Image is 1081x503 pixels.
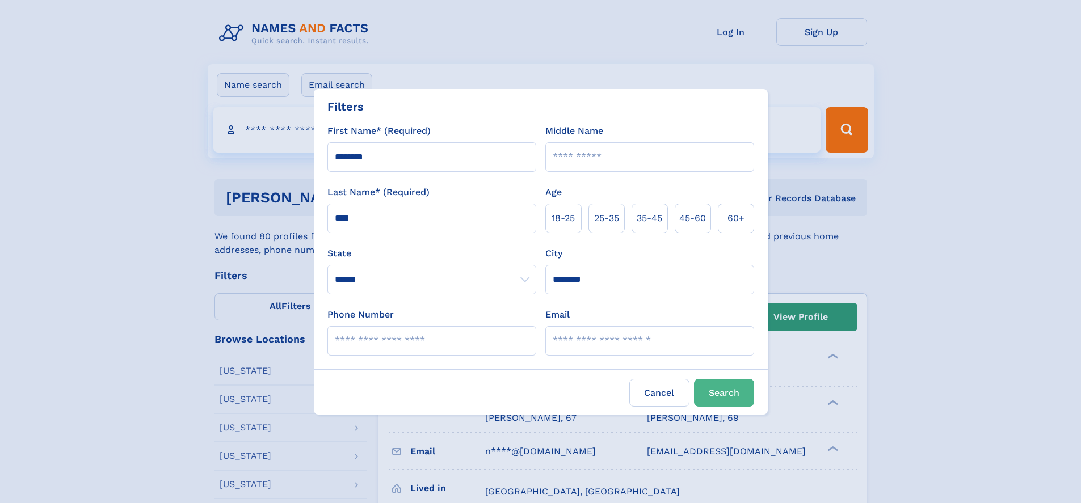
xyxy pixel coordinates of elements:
[679,212,706,225] span: 45‑60
[327,124,431,138] label: First Name* (Required)
[594,212,619,225] span: 25‑35
[694,379,754,407] button: Search
[545,185,562,199] label: Age
[552,212,575,225] span: 18‑25
[629,379,689,407] label: Cancel
[327,185,430,199] label: Last Name* (Required)
[327,98,364,115] div: Filters
[727,212,744,225] span: 60+
[545,124,603,138] label: Middle Name
[545,308,570,322] label: Email
[327,308,394,322] label: Phone Number
[545,247,562,260] label: City
[637,212,662,225] span: 35‑45
[327,247,536,260] label: State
